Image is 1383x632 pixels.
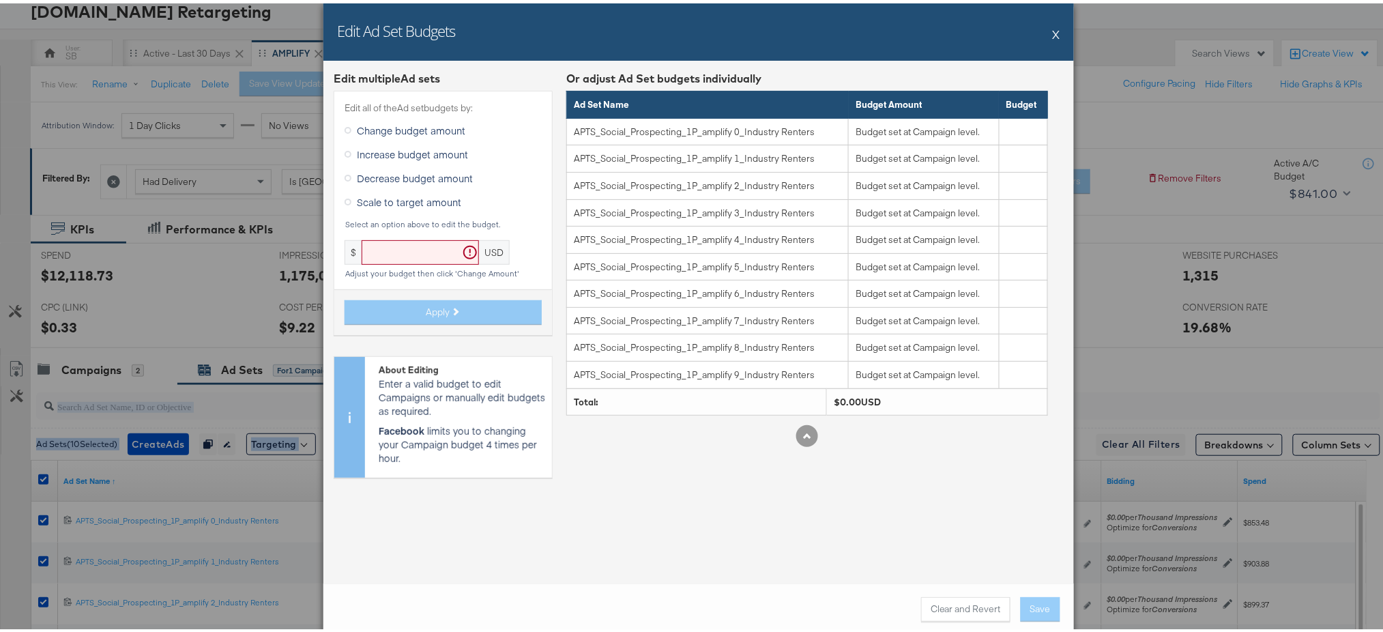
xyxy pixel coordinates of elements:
[574,365,819,378] div: APTS_Social_Prospecting_1P_amplify 9_Industry Renters
[337,17,455,38] h2: Edit Ad Set Budgets
[345,98,542,111] label: Edit all of the Ad set budgets by:
[574,149,819,162] div: APTS_Social_Prospecting_1P_amplify 1_Industry Renters
[479,237,510,261] div: USD
[849,88,999,115] th: Budget Amount
[567,88,849,115] th: Ad Set Name
[566,68,1048,83] div: Or adjust Ad Set budgets individually
[345,216,542,226] div: Select an option above to edit the budget.
[849,169,999,197] td: Budget set at Campaign level.
[574,230,819,243] div: APTS_Social_Prospecting_1P_amplify 4_Industry Renters
[849,277,999,304] td: Budget set at Campaign level.
[357,120,465,134] span: Change budget amount
[357,192,461,205] span: Scale to target amount
[849,142,999,169] td: Budget set at Campaign level.
[574,284,819,297] div: APTS_Social_Prospecting_1P_amplify 6_Industry Renters
[574,203,819,216] div: APTS_Social_Prospecting_1P_amplify 3_Industry Renters
[379,420,424,434] strong: Facebook
[574,311,819,324] div: APTS_Social_Prospecting_1P_amplify 7_Industry Renters
[345,237,362,261] div: $
[574,122,819,135] div: APTS_Social_Prospecting_1P_amplify 0_Industry Renters
[574,257,819,270] div: APTS_Social_Prospecting_1P_amplify 5_Industry Renters
[849,250,999,277] td: Budget set at Campaign level.
[379,360,545,373] div: About Editing
[849,196,999,223] td: Budget set at Campaign level.
[345,265,542,275] div: Adjust your budget then click 'Change Amount'
[921,594,1010,618] button: Clear and Revert
[1053,17,1060,44] button: X
[334,68,553,83] div: Edit multiple Ad set s
[357,168,473,182] span: Decrease budget amount
[849,331,999,358] td: Budget set at Campaign level.
[999,88,1048,115] th: Budget
[574,176,819,189] div: APTS_Social_Prospecting_1P_amplify 2_Industry Renters
[849,115,999,142] td: Budget set at Campaign level.
[574,338,819,351] div: APTS_Social_Prospecting_1P_amplify 8_Industry Renters
[574,392,819,405] div: Total:
[849,304,999,331] td: Budget set at Campaign level.
[379,420,545,461] p: limits you to changing your Campaign budget 4 times per hour.
[849,223,999,250] td: Budget set at Campaign level.
[834,392,1040,405] div: $0.00USD
[357,144,468,158] span: Increase budget amount
[379,373,545,414] p: Enter a valid budget to edit Campaigns or manually edit budgets as required.
[849,358,999,385] td: Budget set at Campaign level.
